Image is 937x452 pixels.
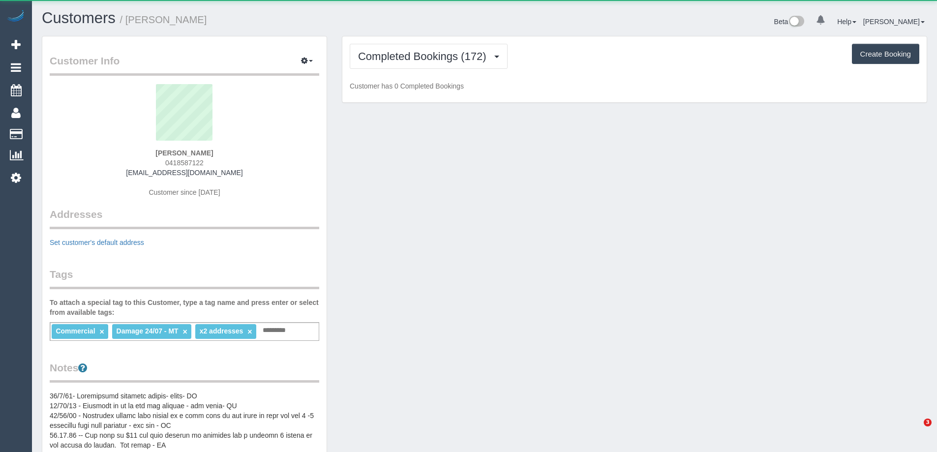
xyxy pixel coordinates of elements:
[774,18,805,26] a: Beta
[56,327,95,335] span: Commercial
[200,327,243,335] span: x2 addresses
[358,50,491,62] span: Completed Bookings (172)
[50,54,319,76] legend: Customer Info
[117,327,179,335] span: Damage 24/07 - MT
[120,14,207,25] small: / [PERSON_NAME]
[50,239,144,246] a: Set customer's default address
[904,419,927,442] iframe: Intercom live chat
[6,10,26,24] img: Automaid Logo
[350,44,508,69] button: Completed Bookings (172)
[183,328,187,336] a: ×
[247,328,252,336] a: ×
[99,328,104,336] a: ×
[924,419,932,426] span: 3
[50,361,319,383] legend: Notes
[837,18,856,26] a: Help
[165,159,204,167] span: 0418587122
[788,16,804,29] img: New interface
[350,81,919,91] p: Customer has 0 Completed Bookings
[126,169,242,177] a: [EMAIL_ADDRESS][DOMAIN_NAME]
[155,149,213,157] strong: [PERSON_NAME]
[42,9,116,27] a: Customers
[149,188,220,196] span: Customer since [DATE]
[50,298,319,317] label: To attach a special tag to this Customer, type a tag name and press enter or select from availabl...
[50,267,319,289] legend: Tags
[863,18,925,26] a: [PERSON_NAME]
[852,44,919,64] button: Create Booking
